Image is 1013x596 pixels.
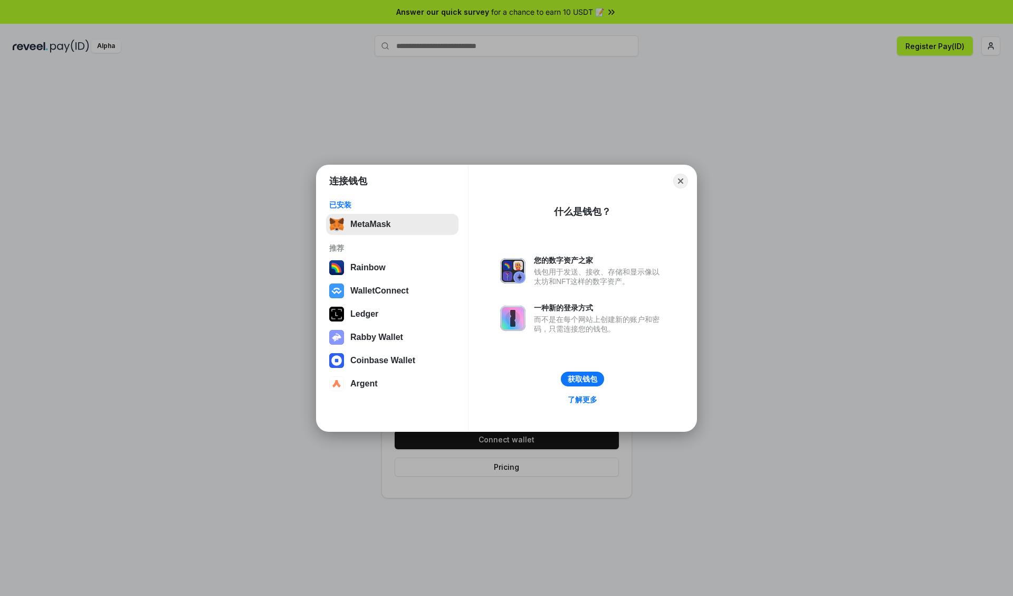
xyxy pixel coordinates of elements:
[329,260,344,275] img: svg+xml,%3Csvg%20width%3D%22120%22%20height%3D%22120%22%20viewBox%3D%220%200%20120%20120%22%20fil...
[326,257,458,278] button: Rainbow
[534,256,665,265] div: 您的数字资产之家
[350,286,409,296] div: WalletConnect
[326,373,458,394] button: Argent
[350,333,403,342] div: Rabby Wallet
[350,220,390,229] div: MetaMask
[534,315,665,334] div: 而不是在每个网站上创建新的账户和密码，只需连接您的钱包。
[326,327,458,348] button: Rabby Wallet
[554,205,611,218] div: 什么是钱包？
[329,307,344,321] img: svg+xml,%3Csvg%20xmlns%3D%22http%3A%2F%2Fwww.w3.org%2F2000%2Fsvg%22%20width%3D%2228%22%20height%3...
[500,306,525,331] img: svg+xml,%3Csvg%20xmlns%3D%22http%3A%2F%2Fwww.w3.org%2F2000%2Fsvg%22%20fill%3D%22none%22%20viewBox...
[326,280,458,301] button: WalletConnect
[561,372,604,386] button: 获取钱包
[329,175,367,187] h1: 连接钱包
[350,356,415,365] div: Coinbase Wallet
[329,330,344,345] img: svg+xml,%3Csvg%20xmlns%3D%22http%3A%2F%2Fwww.w3.org%2F2000%2Fsvg%22%20fill%3D%22none%22%20viewBox...
[534,267,665,286] div: 钱包用于发送、接收、存储和显示像以太坊和NFT这样的数字资产。
[350,263,386,272] div: Rainbow
[350,379,378,389] div: Argent
[568,374,597,384] div: 获取钱包
[534,303,665,313] div: 一种新的登录方式
[329,200,455,210] div: 已安装
[500,258,525,283] img: svg+xml,%3Csvg%20xmlns%3D%22http%3A%2F%2Fwww.w3.org%2F2000%2Fsvg%22%20fill%3D%22none%22%20viewBox...
[329,243,455,253] div: 推荐
[326,214,458,235] button: MetaMask
[568,395,597,404] div: 了解更多
[329,376,344,391] img: svg+xml,%3Csvg%20width%3D%2228%22%20height%3D%2228%22%20viewBox%3D%220%200%2028%2028%22%20fill%3D...
[561,393,604,406] a: 了解更多
[350,309,378,319] div: Ledger
[329,283,344,298] img: svg+xml,%3Csvg%20width%3D%2228%22%20height%3D%2228%22%20viewBox%3D%220%200%2028%2028%22%20fill%3D...
[329,353,344,368] img: svg+xml,%3Csvg%20width%3D%2228%22%20height%3D%2228%22%20viewBox%3D%220%200%2028%2028%22%20fill%3D...
[326,350,458,371] button: Coinbase Wallet
[326,304,458,325] button: Ledger
[329,217,344,232] img: svg+xml,%3Csvg%20fill%3D%22none%22%20height%3D%2233%22%20viewBox%3D%220%200%2035%2033%22%20width%...
[673,174,688,188] button: Close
